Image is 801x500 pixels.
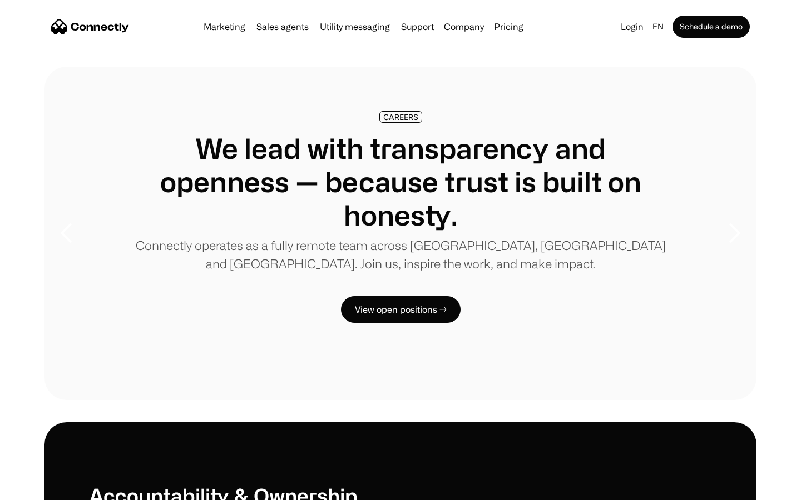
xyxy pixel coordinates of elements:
h1: We lead with transparency and openness — because trust is built on honesty. [133,132,667,232]
a: Schedule a demo [673,16,750,38]
a: Sales agents [252,22,313,31]
a: Marketing [199,22,250,31]
a: Utility messaging [315,22,394,31]
div: en [652,19,664,34]
a: Support [397,22,438,31]
aside: Language selected: English [11,479,67,496]
a: View open positions → [341,296,461,323]
p: Connectly operates as a fully remote team across [GEOGRAPHIC_DATA], [GEOGRAPHIC_DATA] and [GEOGRA... [133,236,667,273]
a: Login [616,19,648,34]
div: CAREERS [383,113,418,121]
a: Pricing [489,22,528,31]
div: Company [444,19,484,34]
ul: Language list [22,481,67,496]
